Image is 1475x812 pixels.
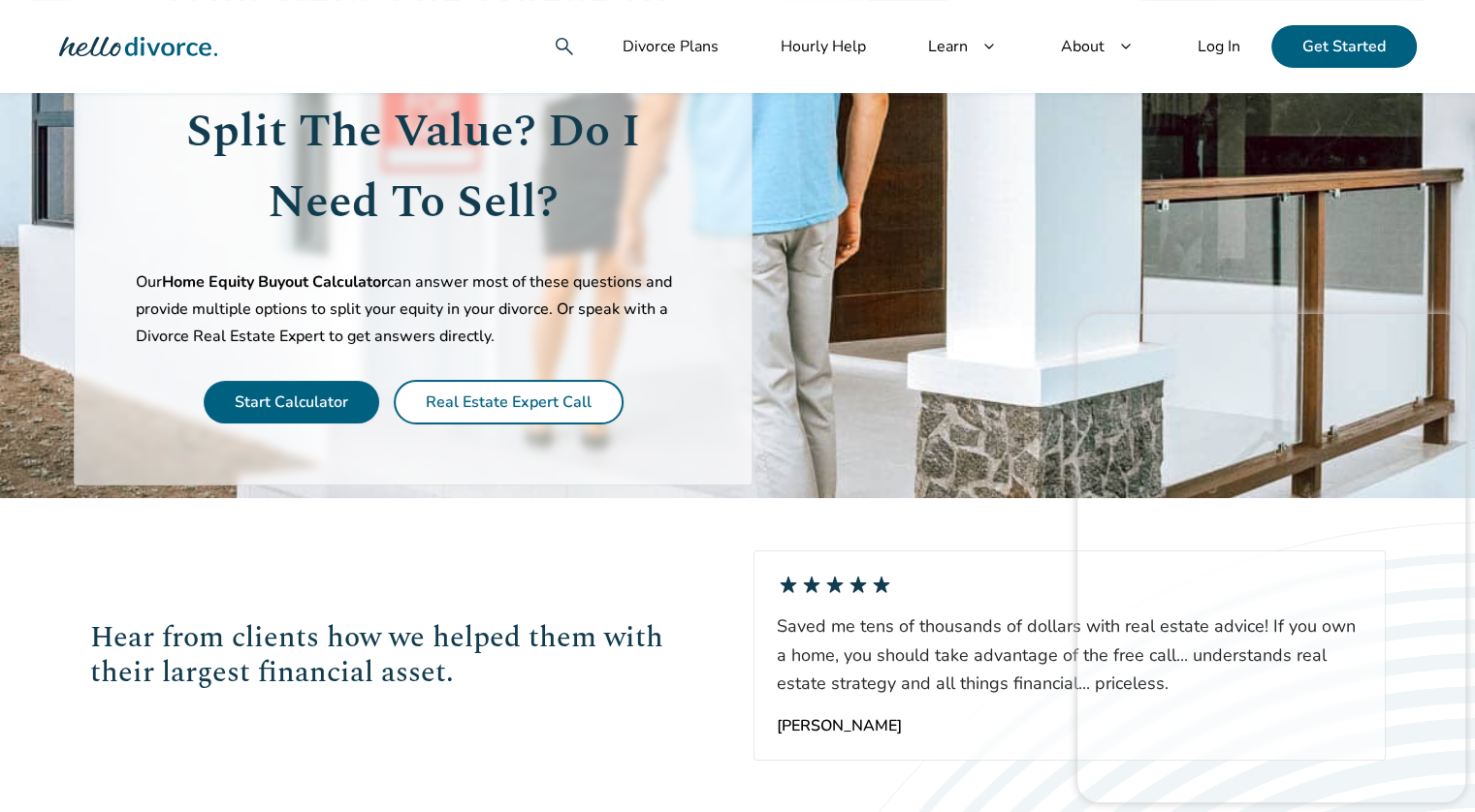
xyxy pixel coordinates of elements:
[777,574,893,597] div: star_ratestar_ratestar_ratestar_ratestar_rate
[750,25,897,68] a: Hourly Help
[777,614,1356,695] span: Saved me tens of thousands of dollars with real estate advice! If you own a home, you should take...
[1077,314,1465,802] iframe: Popup CTA
[777,714,902,737] div: [PERSON_NAME]
[592,25,750,68] a: Divorce Plans
[979,37,999,56] span: keyboard_arrow_down
[235,391,348,413] a: Start Calculator
[426,391,592,413] a: Real Estate Expert Call
[897,25,1030,68] a: Learnkeyboard_arrow_down
[1116,37,1136,56] span: keyboard_arrow_down
[553,35,576,58] span: search
[90,620,722,690] h2: Hear from clients how we helped them with their largest financial asset.
[1167,25,1271,68] a: Log In
[1271,25,1417,68] a: Get Started
[136,268,690,350] p: Our can answer most of these questions and provide multiple options to split your equity in your ...
[162,271,387,293] span: Home Equity Buyout Calculator
[1030,25,1167,68] a: Aboutkeyboard_arrow_down
[1378,719,1475,812] iframe: Chat Widget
